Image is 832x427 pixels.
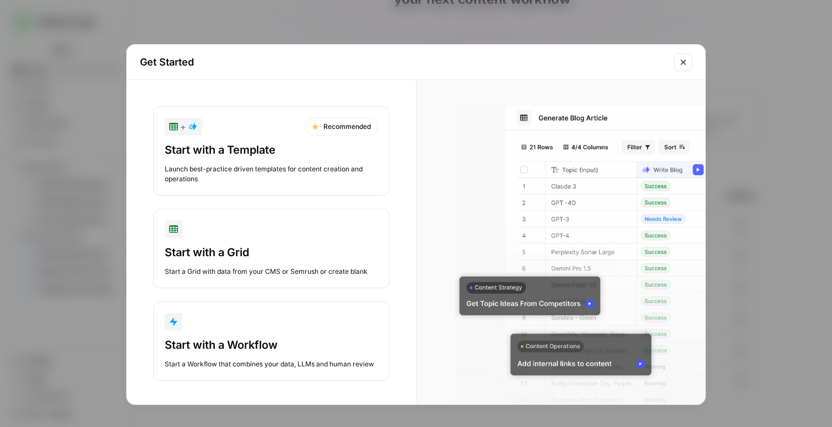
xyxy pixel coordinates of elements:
h2: Get Started [140,55,668,70]
button: Close modal [674,53,692,71]
div: Start a Workflow that combines your data, LLMs and human review [165,359,378,369]
div: Start with a Grid [165,245,378,260]
div: Start a Grid with data from your CMS or Semrush or create blank [165,267,378,277]
div: Start with a Workflow [165,337,378,353]
div: Start with a Template [165,142,378,158]
button: Start with a GridStart a Grid with data from your CMS or Semrush or create blank [153,209,390,288]
div: Launch best-practice driven templates for content creation and operations [165,164,378,184]
div: + [169,120,197,133]
div: Recommended [304,118,378,136]
button: +RecommendedStart with a TemplateLaunch best-practice driven templates for content creation and o... [153,106,390,196]
button: Start with a WorkflowStart a Workflow that combines your data, LLMs and human review [153,301,390,381]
